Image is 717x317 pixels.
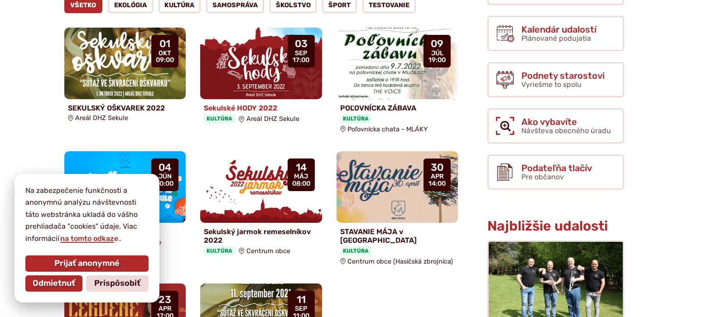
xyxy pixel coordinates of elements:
[293,38,309,49] span: 03
[64,151,186,250] a: DEŇ DETÍ V SEKULIACH KultúraŠadión FC Sekue 04 jún 10:00
[204,246,235,255] span: Kultúra
[428,57,446,64] span: 19:00
[428,162,446,173] span: 30
[156,38,174,49] span: 01
[33,279,75,288] span: Odmietnuť
[521,34,591,43] span: Plánované podujatia
[347,125,428,133] span: Poľovnícka chata - MLÁKY
[428,38,446,49] span: 09
[94,279,140,288] span: Prispôsobiť
[487,62,624,97] a: Podnety starostovi Vyriešme to spolu
[521,71,605,81] span: Podnety starostovi
[293,50,309,57] span: sep
[25,275,82,292] button: Odmietnuť
[337,151,458,269] a: STAVANIE MÁJA v [GEOGRAPHIC_DATA] KultúraCentrum obce (Hasičská zbrojnica) 30 apr 14:00
[521,24,597,34] span: Kalendár udalostí
[157,305,173,312] span: apr
[293,57,309,64] span: 17:00
[200,28,322,127] a: Sekulské HODY 2022 KultúraAreál DHZ Sekule 03 sep 17:00
[54,259,120,269] span: Prijať anonymné
[337,28,458,136] a: POĽOVNÍCKA ZÁBAVA KultúraPoľovnícka chata - MLÁKY 09 júl 19:00
[86,275,149,292] button: Prispôsobiť
[293,294,309,305] span: 11
[204,104,318,112] h4: Sekulské HODY 2022
[156,180,173,187] span: 10:00
[68,104,183,112] h4: SEKULSKÝ OŠKVAREK 2022
[64,28,186,125] a: SEKULSKÝ OŠKVAREK 2022 Areál DHZ Sekule 01 okt 09:00
[246,247,290,255] span: Centrum obce
[521,126,611,135] span: Návšteva obecného úradu
[156,173,173,180] span: jún
[204,114,235,123] span: Kultúra
[428,180,446,187] span: 14:00
[292,180,310,187] span: 08:00
[340,104,455,112] h4: POĽOVNÍCKA ZÁBAVA
[156,50,174,57] span: okt
[157,294,173,305] span: 23
[340,246,371,255] span: Kultúra
[487,219,624,234] h3: Najbližšie udalosti
[521,117,611,127] span: Ako vybavíte
[487,154,624,190] a: Podateľňa tlačív Pre občanov
[292,173,310,180] span: máj
[521,163,592,173] span: Podateľňa tlačív
[521,173,564,181] span: Pre občanov
[428,173,446,180] span: apr
[347,258,453,265] span: Centrum obce (Hasičská zbrojnica)
[521,80,582,89] span: Vyriešme to spolu
[75,114,128,122] span: Areál DHZ Sekule
[200,151,322,259] a: Sekulský jarmok remeselníkov 2022 KultúraCentrum obce 14 máj 08:00
[293,305,309,312] span: sep
[156,162,173,173] span: 04
[292,162,310,173] span: 14
[246,115,299,123] span: Areál DHZ Sekule
[25,255,149,272] button: Prijať anonymné
[487,108,624,144] a: Ako vybavíte Návšteva obecného úradu
[428,50,446,57] span: júl
[487,16,624,51] a: Kalendár udalostí Plánované podujatia
[204,227,318,245] h4: Sekulský jarmok remeselníkov 2022
[156,57,174,64] span: 09:00
[59,234,119,243] a: na tomto odkaze
[25,185,149,245] p: Na zabezpečenie funkčnosti a anonymnú analýzu návštevnosti táto webstránka ukladá do vášho prehli...
[340,227,455,245] h4: STAVANIE MÁJA v [GEOGRAPHIC_DATA]
[340,114,371,123] span: Kultúra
